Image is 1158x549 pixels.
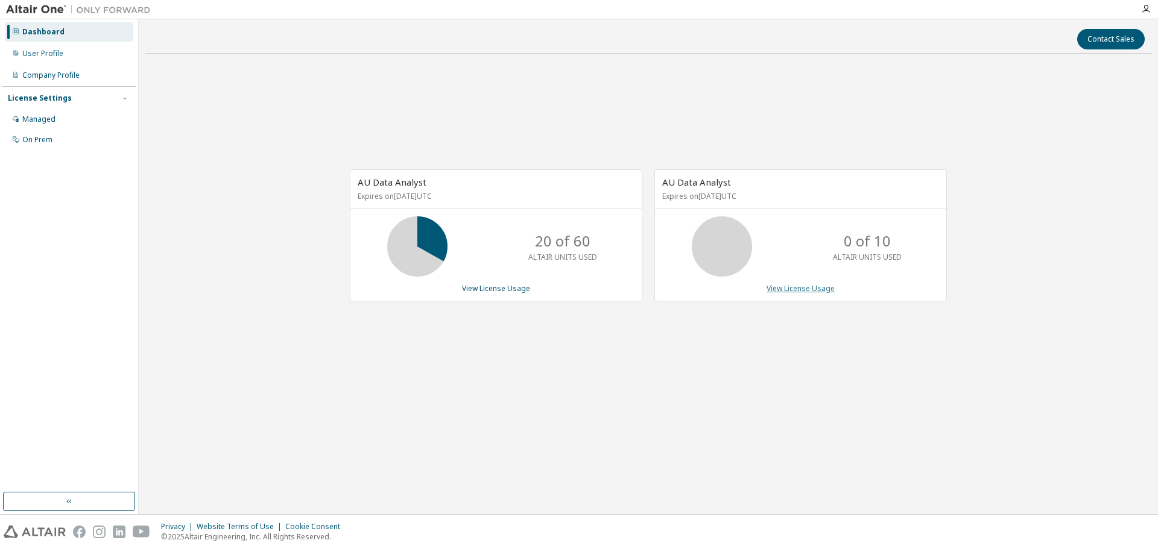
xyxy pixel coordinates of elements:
p: ALTAIR UNITS USED [528,252,597,262]
div: User Profile [22,49,63,58]
span: AU Data Analyst [358,176,426,188]
div: Managed [22,115,55,124]
div: Cookie Consent [285,522,347,532]
button: Contact Sales [1077,29,1145,49]
img: altair_logo.svg [4,525,66,538]
p: © 2025 Altair Engineering, Inc. All Rights Reserved. [161,532,347,542]
img: youtube.svg [133,525,150,538]
span: AU Data Analyst [662,176,731,188]
p: ALTAIR UNITS USED [833,252,902,262]
p: Expires on [DATE] UTC [662,191,936,201]
p: 20 of 60 [535,231,590,251]
a: View License Usage [767,283,835,293]
div: License Settings [8,93,72,103]
div: On Prem [22,135,52,145]
img: Altair One [6,4,157,16]
div: Dashboard [22,27,65,37]
img: facebook.svg [73,525,86,538]
div: Privacy [161,522,197,532]
div: Website Terms of Use [197,522,285,532]
img: instagram.svg [93,525,106,538]
a: View License Usage [462,283,530,293]
div: Company Profile [22,71,80,80]
p: Expires on [DATE] UTC [358,191,631,201]
p: 0 of 10 [844,231,891,251]
img: linkedin.svg [113,525,125,538]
